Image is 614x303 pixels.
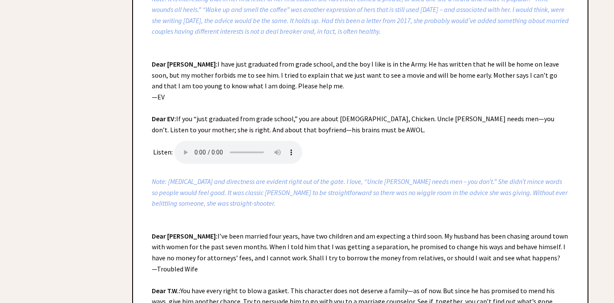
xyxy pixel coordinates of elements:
iframe: Advertisement [26,17,111,188]
strong: Dear T.W.: [152,286,180,295]
strong: Dear EV: [152,114,176,123]
i: Note: [MEDICAL_DATA] and directness are evident right out of the gate. I love, “Uncle [PERSON_NAM... [152,177,568,207]
strong: Dear [PERSON_NAME]: [152,232,217,240]
strong: Dear [PERSON_NAME]: [152,60,217,68]
audio: Your browser does not support the audio element. [174,141,302,164]
td: Listen: [153,136,173,164]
